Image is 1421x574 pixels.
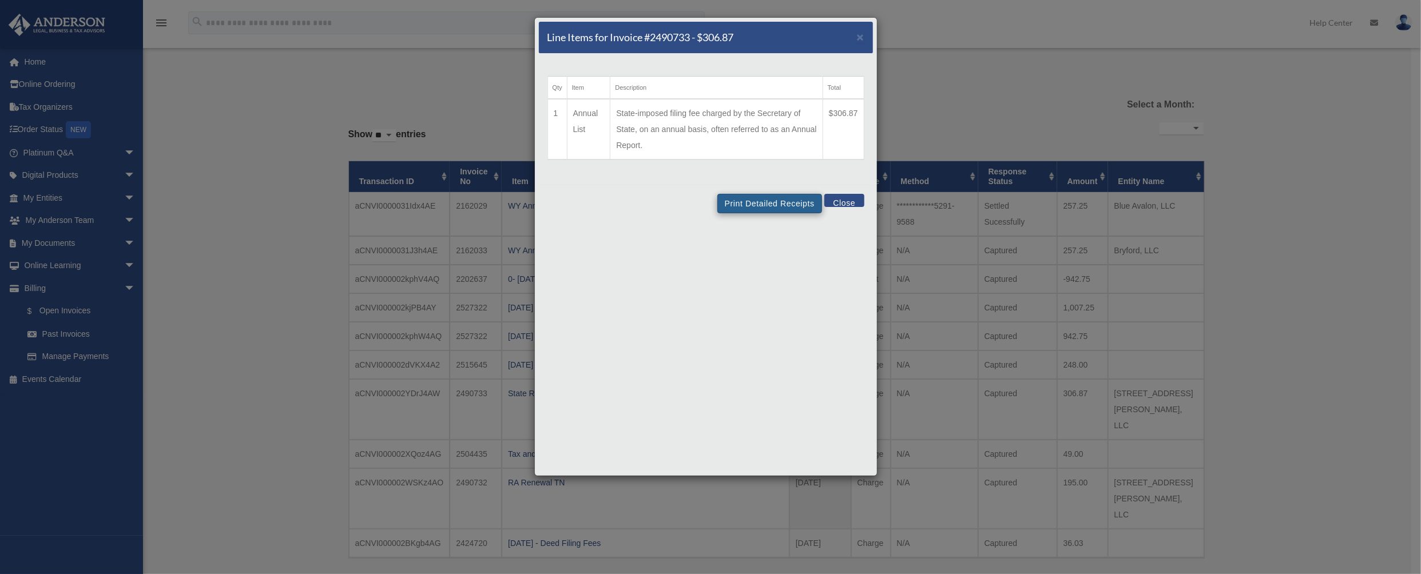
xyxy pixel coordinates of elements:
[547,30,734,45] h5: Line Items for Invoice #2490733 - $306.87
[823,77,864,99] th: Total
[547,99,567,160] td: 1
[857,30,864,43] span: ×
[824,194,864,207] button: Close
[717,194,822,213] button: Print Detailed Receipts
[567,99,610,160] td: Annual List
[610,77,823,99] th: Description
[610,99,823,160] td: State-imposed filing fee charged by the Secretary of State, on an annual basis, often referred to...
[547,77,567,99] th: Qty
[857,31,864,43] button: Close
[567,77,610,99] th: Item
[823,99,864,160] td: $306.87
